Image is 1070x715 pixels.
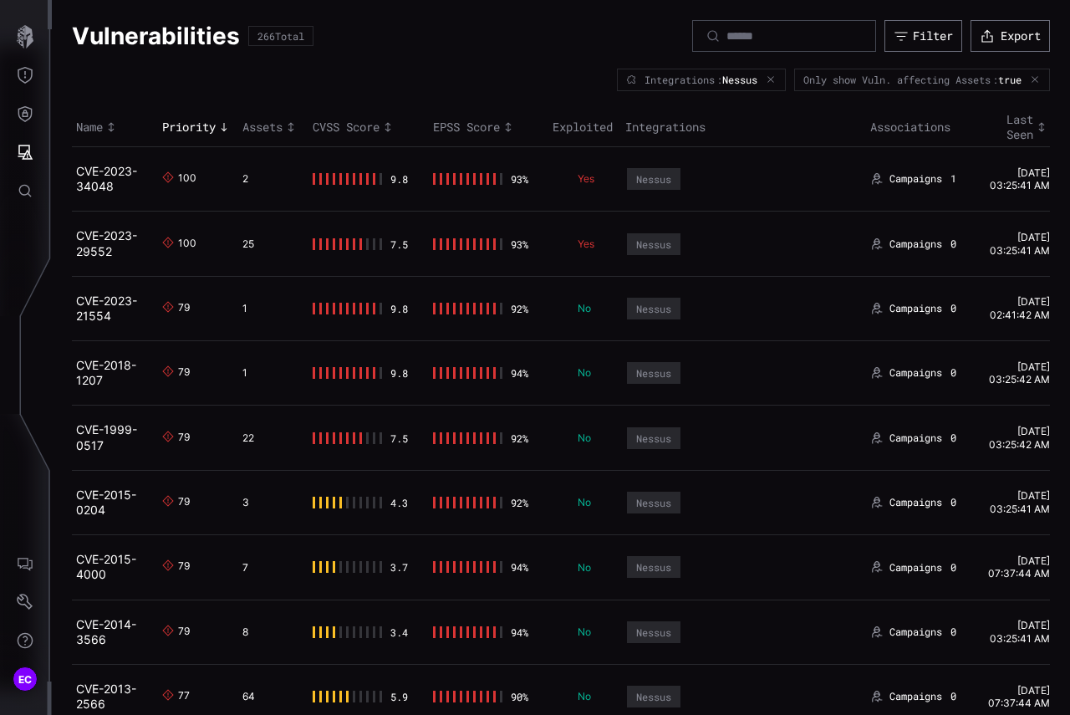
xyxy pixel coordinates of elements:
[390,367,409,379] div: 9.8
[990,295,1050,321] time: [DATE] 02:41:42 AM
[992,74,1027,85] div: :
[178,431,191,446] div: 79
[178,625,191,640] div: 79
[803,74,991,84] div: Only show Vuln. affecting Assets
[636,432,671,444] div: Nessus
[76,164,137,193] a: CVE-2023-34048
[636,367,671,379] div: Nessus
[578,690,605,703] p: No
[1,660,49,698] button: EC
[950,626,956,639] span: 0
[76,488,136,517] a: CVE-2015-0204
[971,20,1050,52] button: Export
[242,172,293,186] div: 2
[178,559,191,575] div: 79
[950,366,956,380] span: 0
[626,74,715,84] div: Integrations
[242,432,293,445] div: 22
[990,231,1050,257] time: [DATE] 03:25:41 AM
[390,432,409,444] div: 7.5
[178,365,191,380] div: 79
[511,432,529,444] div: 92 %
[889,690,942,703] span: Campaigns
[313,120,424,135] div: Toggle sort direction
[578,432,605,445] p: No
[511,561,529,573] div: 94 %
[621,108,866,147] th: Integrations
[636,561,671,573] div: Nessus
[162,120,234,135] div: Toggle sort direction
[950,302,956,315] span: 0
[178,171,191,186] div: 100
[889,366,942,380] span: Campaigns
[390,173,409,185] div: 9.8
[390,238,409,250] div: 7.5
[76,682,136,711] a: CVE-2013-2566
[950,237,956,251] span: 0
[511,691,529,702] div: 90 %
[76,617,136,646] a: CVE-2014-3566
[76,552,136,581] a: CVE-2015-4000
[390,626,409,638] div: 3.4
[76,228,137,258] a: CVE-2023-29552
[390,303,409,314] div: 9.8
[242,626,293,639] div: 8
[511,238,529,250] div: 93 %
[889,626,942,639] span: Campaigns
[578,496,605,509] p: No
[889,302,942,315] span: Campaigns
[76,120,154,135] div: Toggle sort direction
[716,74,763,85] div: :
[998,74,1022,85] span: true
[636,691,671,702] div: Nessus
[989,360,1050,386] time: [DATE] 03:25:42 AM
[76,294,137,323] a: CVE-2023-21554
[990,619,1050,645] time: [DATE] 03:25:41 AM
[511,497,529,508] div: 92 %
[511,626,529,638] div: 94 %
[990,166,1050,192] time: [DATE] 03:25:41 AM
[242,496,293,509] div: 3
[636,173,671,185] div: Nessus
[242,120,305,135] div: Toggle sort direction
[889,561,942,575] span: Campaigns
[242,237,293,251] div: 25
[578,561,605,575] p: No
[390,691,409,702] div: 5.9
[889,172,942,186] span: Campaigns
[884,20,962,52] button: Filter
[72,21,240,51] h1: Vulnerabilities
[866,108,979,147] th: Associations
[511,303,529,314] div: 92 %
[242,366,293,380] div: 1
[913,28,953,43] div: Filter
[990,489,1050,515] time: [DATE] 03:25:41 AM
[433,120,544,135] div: Toggle sort direction
[178,301,191,316] div: 79
[242,690,293,703] div: 64
[889,237,942,251] span: Campaigns
[511,367,529,379] div: 94 %
[636,238,671,250] div: Nessus
[950,172,956,186] span: 1
[889,432,942,445] span: Campaigns
[178,689,191,704] div: 77
[578,626,605,639] p: No
[722,74,757,85] span: Nessus
[511,173,529,185] div: 93 %
[988,554,1050,580] time: [DATE] 07:37:44 AM
[76,358,136,387] a: CVE-2018-1207
[178,495,191,510] div: 79
[390,561,409,573] div: 3.7
[18,671,33,688] span: EC
[578,366,605,380] p: No
[889,496,942,509] span: Campaigns
[578,237,605,251] p: Yes
[578,302,605,315] p: No
[76,422,137,452] a: CVE-1999-0517
[950,561,956,575] span: 0
[950,496,956,509] span: 0
[390,497,409,508] div: 4.3
[636,303,671,314] div: Nessus
[988,684,1050,710] time: [DATE] 07:37:44 AM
